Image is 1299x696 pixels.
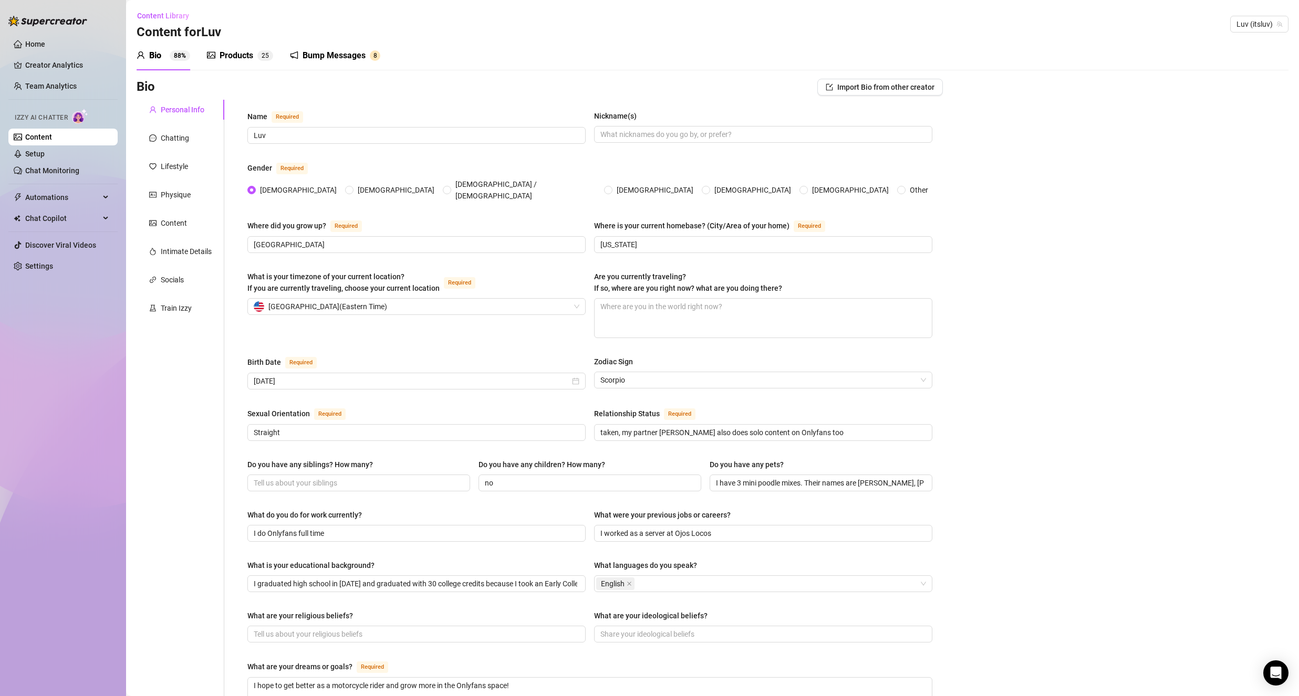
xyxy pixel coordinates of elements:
[149,304,157,312] span: experiment
[594,110,644,122] label: Nickname(s)
[149,276,157,283] span: link
[247,560,375,571] div: What is your educational background?
[594,509,738,521] label: What were your previous jobs or careers?
[247,459,373,470] div: Do you have any siblings? How many?
[247,162,272,174] div: Gender
[72,109,88,124] img: AI Chatter
[247,610,360,621] label: What are your religious beliefs?
[220,49,253,62] div: Products
[262,52,265,59] span: 2
[25,133,52,141] a: Content
[149,191,157,198] span: idcard
[25,166,79,175] a: Chat Monitoring
[149,219,157,227] span: picture
[25,241,96,249] a: Discover Viral Videos
[256,184,341,196] span: [DEMOGRAPHIC_DATA]
[594,560,704,571] label: What languages do you speak?
[826,83,833,91] span: import
[370,50,380,61] sup: 8
[265,52,269,59] span: 5
[710,184,795,196] span: [DEMOGRAPHIC_DATA]
[8,16,87,26] img: logo-BBDzfeDw.svg
[247,610,353,621] div: What are your religious beliefs?
[594,610,715,621] label: What are your ideological beliefs?
[594,610,708,621] div: What are your ideological beliefs?
[1263,660,1288,686] div: Open Intercom Messenger
[137,51,145,59] span: user
[594,272,782,292] span: Are you currently traveling? If so, where are you right now? what are you doing there?
[15,113,68,123] span: Izzy AI Chatter
[254,578,577,589] input: What is your educational background?
[600,628,924,640] input: What are your ideological beliefs?
[247,220,326,231] div: Where did you grow up?
[161,217,187,229] div: Content
[594,219,837,232] label: Where is your current homebase? (City/Area of your home)
[594,220,789,231] div: Where is your current homebase? (City/Area of your home)
[247,407,357,420] label: Sexual Orientation
[314,408,346,420] span: Required
[247,111,267,122] div: Name
[817,79,943,96] button: Import Bio from other creator
[25,40,45,48] a: Home
[594,110,637,122] div: Nickname(s)
[612,184,698,196] span: [DEMOGRAPHIC_DATA]
[290,51,298,59] span: notification
[25,57,109,73] a: Creator Analytics
[444,277,475,289] span: Required
[357,661,388,673] span: Required
[710,459,784,470] div: Do you have any pets?
[716,477,924,489] input: Do you have any pets?
[170,50,190,61] sup: 88%
[247,509,362,521] div: What do you do for work currently?
[272,111,303,123] span: Required
[600,129,924,140] input: Nickname(s)
[25,82,77,90] a: Team Analytics
[14,193,22,202] span: thunderbolt
[479,459,612,470] label: Do you have any children? How many?
[25,262,53,270] a: Settings
[594,509,731,521] div: What were your previous jobs or careers?
[247,219,373,232] label: Where did you grow up?
[594,407,707,420] label: Relationship Status
[354,184,439,196] span: [DEMOGRAPHIC_DATA]
[247,660,400,673] label: What are your dreams or goals?
[161,104,204,115] div: Personal Info
[149,134,157,142] span: message
[451,178,600,202] span: [DEMOGRAPHIC_DATA] / [DEMOGRAPHIC_DATA]
[594,356,633,367] div: Zodiac Sign
[600,372,926,388] span: Scorpio
[276,163,308,174] span: Required
[794,220,825,232] span: Required
[627,581,632,586] span: close
[247,661,352,672] div: What are your dreams or goals?
[600,427,924,438] input: Relationship Status
[1236,16,1282,32] span: Luv (itsluv)
[247,110,315,123] label: Name
[254,301,264,312] img: us
[373,52,377,59] span: 8
[161,246,212,257] div: Intimate Details
[837,83,934,91] span: Import Bio from other creator
[254,427,577,438] input: Sexual Orientation
[14,215,20,222] img: Chat Copilot
[285,357,317,368] span: Required
[247,560,382,571] label: What is your educational background?
[254,375,570,387] input: Birth Date
[161,161,188,172] div: Lifestyle
[247,509,369,521] label: What do you do for work currently?
[594,560,697,571] div: What languages do you speak?
[479,459,605,470] div: Do you have any children? How many?
[808,184,893,196] span: [DEMOGRAPHIC_DATA]
[149,163,157,170] span: heart
[330,220,362,232] span: Required
[247,356,281,368] div: Birth Date
[600,528,924,539] input: What were your previous jobs or careers?
[149,248,157,255] span: fire
[137,12,189,20] span: Content Library
[25,150,45,158] a: Setup
[247,162,319,174] label: Gender
[710,459,791,470] label: Do you have any pets?
[25,189,100,206] span: Automations
[1276,21,1283,27] span: team
[247,408,310,419] div: Sexual Orientation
